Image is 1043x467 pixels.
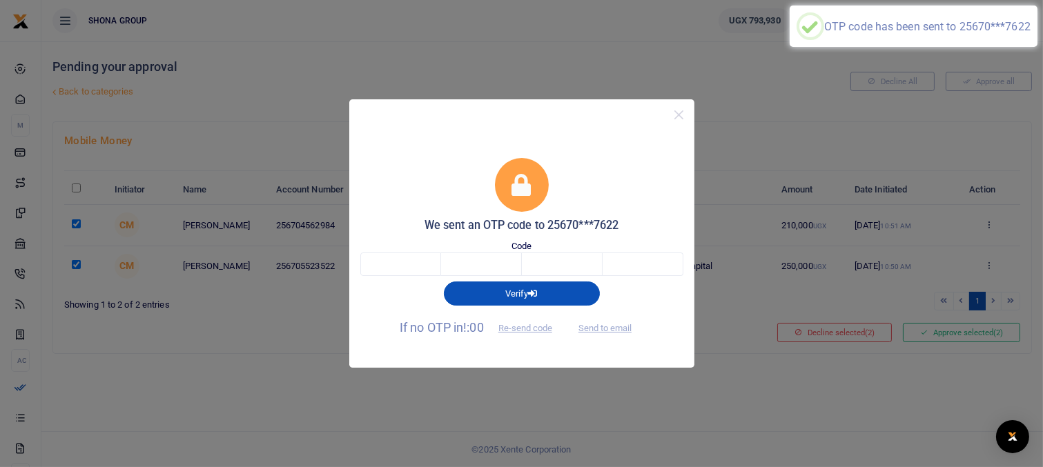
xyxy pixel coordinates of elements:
div: Open Intercom Messenger [996,420,1029,453]
span: !:00 [463,320,483,335]
div: OTP code has been sent to 25670***7622 [824,20,1031,33]
label: Code [511,239,532,253]
button: Close [669,105,689,125]
h5: We sent an OTP code to 25670***7622 [360,219,683,232]
span: If no OTP in [400,320,564,335]
button: Verify [444,281,600,305]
